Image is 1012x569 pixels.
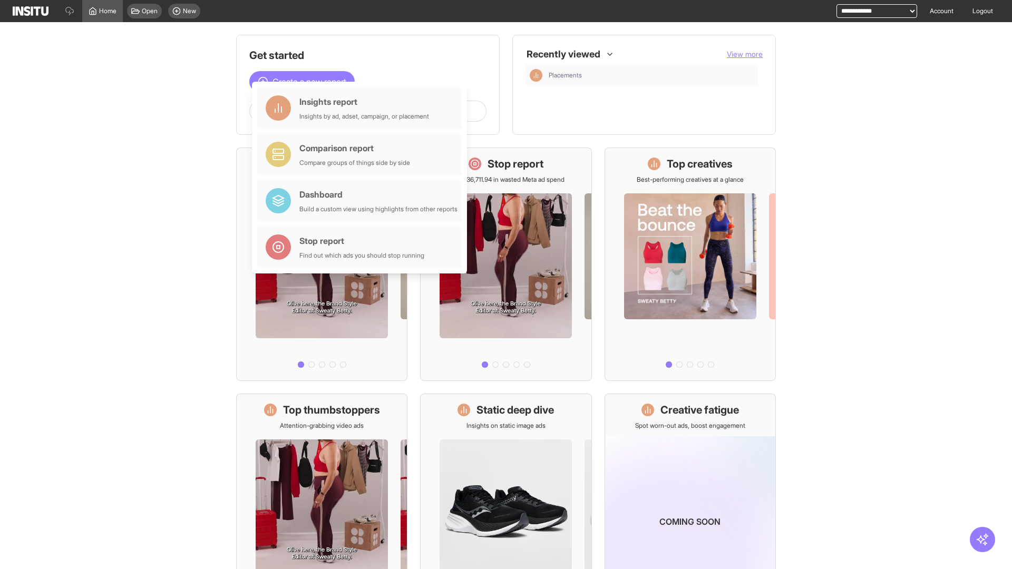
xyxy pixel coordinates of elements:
p: Save £36,711.94 in wasted Meta ad spend [447,175,565,184]
h1: Top thumbstoppers [283,403,380,417]
span: Home [99,7,116,15]
h1: Get started [249,48,486,63]
h1: Static deep dive [476,403,554,417]
a: Stop reportSave £36,711.94 in wasted Meta ad spend [420,148,591,381]
button: View more [727,49,763,60]
div: Insights by ad, adset, campaign, or placement [299,112,429,121]
span: Open [142,7,158,15]
a: What's live nowSee all active ads instantly [236,148,407,381]
div: Comparison report [299,142,410,154]
span: New [183,7,196,15]
span: View more [727,50,763,58]
p: Best-performing creatives at a glance [637,175,744,184]
img: Logo [13,6,48,16]
span: Create a new report [273,75,346,88]
div: Insights report [299,95,429,108]
p: Attention-grabbing video ads [280,421,364,430]
div: Build a custom view using highlights from other reports [299,205,458,213]
div: Compare groups of things side by side [299,159,410,167]
div: Find out which ads you should stop running [299,251,424,260]
h1: Stop report [488,156,543,171]
h1: Top creatives [667,156,733,171]
span: Placements [549,71,754,80]
div: Insights [530,69,542,82]
div: Stop report [299,234,424,247]
div: Dashboard [299,188,458,201]
a: Top creativesBest-performing creatives at a glance [605,148,776,381]
span: Placements [549,71,582,80]
p: Insights on static image ads [466,421,546,430]
button: Create a new report [249,71,355,92]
